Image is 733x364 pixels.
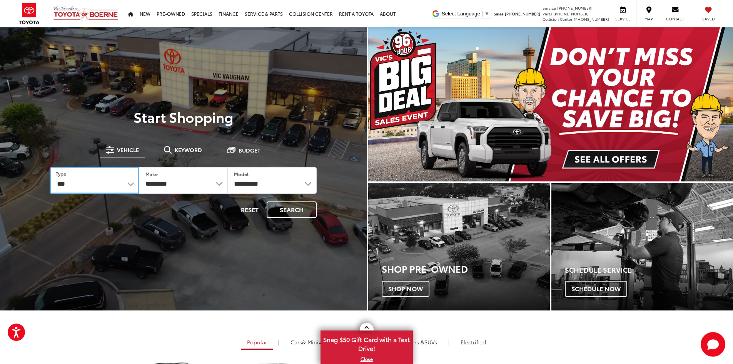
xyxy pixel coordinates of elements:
[321,331,412,355] span: Snag $50 Gift Card with a Test Drive!
[553,11,589,17] span: [PHONE_NUMBER]
[700,16,717,22] span: Saved
[442,11,480,17] span: Select Language
[382,281,429,297] span: Shop Now
[32,109,334,124] p: Start Shopping
[543,5,556,11] span: Service
[614,16,631,22] span: Service
[551,183,733,310] a: Schedule Service Schedule Now
[543,16,573,22] span: Collision Center
[234,171,249,177] label: Model
[565,281,627,297] span: Schedule Now
[239,148,260,153] span: Budget
[234,201,265,218] button: Reset
[565,266,733,274] h4: Schedule Service
[446,338,451,346] li: |
[482,11,483,17] span: ​
[557,5,593,11] span: [PHONE_NUMBER]
[701,332,725,357] svg: Start Chat
[175,147,202,153] span: Keyword
[145,171,158,177] label: Make
[276,338,281,346] li: |
[455,335,492,349] a: Electrified
[666,16,684,22] span: Contact
[368,183,550,310] div: Toyota
[267,201,317,218] button: Search
[241,335,273,350] a: Popular
[117,147,139,153] span: Vehicle
[505,11,540,17] span: [PHONE_NUMBER]
[701,332,725,357] button: Toggle Chat Window
[484,11,489,17] span: ▼
[543,11,552,17] span: Parts
[385,335,443,349] a: SUVs
[640,16,657,22] span: Map
[382,263,550,273] h3: Shop Pre-Owned
[551,183,733,310] div: Toyota
[368,183,550,310] a: Shop Pre-Owned Shop Now
[574,16,609,22] span: [PHONE_NUMBER]
[494,11,504,17] span: Sales
[53,6,119,22] img: Vic Vaughan Toyota of Boerne
[442,11,489,17] a: Select Language​
[56,170,66,177] label: Type
[285,335,334,349] a: Cars
[302,338,328,346] span: & Minivan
